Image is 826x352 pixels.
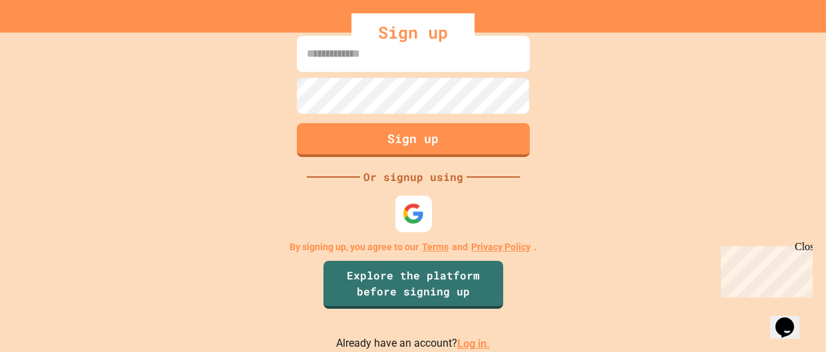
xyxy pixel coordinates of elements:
[402,203,424,225] img: google-icon.svg
[770,299,813,339] iframe: chat widget
[5,5,92,85] div: Chat with us now!Close
[360,169,467,185] div: Or signup using
[290,240,536,254] p: By signing up, you agree to our and .
[351,13,475,52] div: Sign up
[716,241,813,297] iframe: chat widget
[422,240,449,254] a: Terms
[336,335,490,352] p: Already have an account?
[297,123,530,157] button: Sign up
[471,240,530,254] a: Privacy Policy
[323,261,503,309] a: Explore the platform before signing up
[457,337,490,350] a: Log in.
